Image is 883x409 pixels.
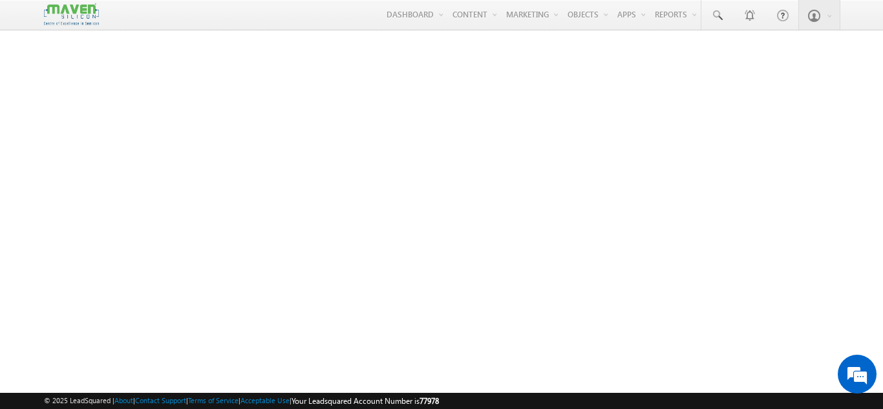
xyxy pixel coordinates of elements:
span: © 2025 LeadSquared | | | | | [44,395,439,407]
span: Your Leadsquared Account Number is [292,396,439,406]
a: Terms of Service [188,396,239,404]
a: Contact Support [135,396,186,404]
span: 77978 [420,396,439,406]
a: About [114,396,133,404]
a: Acceptable Use [240,396,290,404]
img: Custom Logo [44,3,98,26]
